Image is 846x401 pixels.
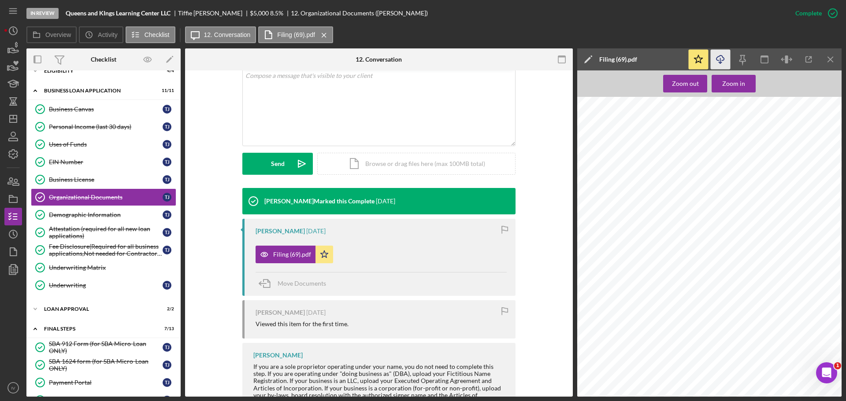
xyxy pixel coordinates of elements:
div: T J [163,175,171,184]
div: 12. Conversation [356,56,402,63]
div: T J [163,361,171,369]
button: Activity [79,26,123,43]
div: T J [163,210,171,219]
div: Underwriting [49,282,163,289]
div: Underwriting Matrix [49,264,176,271]
div: Payment Portal [49,379,163,386]
a: Demographic InformationTJ [31,206,176,224]
div: Attestation (required for all new loan applications) [49,225,163,239]
a: Personal Income (last 30 days)TJ [31,118,176,136]
text: IV [11,386,15,390]
div: T J [163,158,171,166]
button: Complete [787,4,842,22]
a: SBA 912 Form (for SBA Micro-Loan ONLY)TJ [31,338,176,356]
div: Organizational Documents [49,194,163,201]
div: T J [163,281,171,290]
div: Final Steps [44,326,152,331]
div: Filing (69).pdf [599,56,637,63]
span: Move Documents [278,280,326,287]
div: Filing (69).pdf [273,251,311,258]
div: T J [163,140,171,149]
a: SBA 1624 form (for SBA Micro-Loan ONLY)TJ [31,356,176,374]
span: 1 [834,362,841,369]
button: Zoom in [712,75,756,92]
div: 12. Organizational Documents ([PERSON_NAME]) [291,10,428,17]
div: Send [271,153,285,175]
div: Checklist [91,56,116,63]
div: [PERSON_NAME] [253,352,303,359]
div: T J [163,378,171,387]
a: Fee Disclosure(Required for all business applications,Not needed for Contractor loans)TJ [31,241,176,259]
div: T J [163,193,171,202]
div: Eligibility [44,68,152,74]
button: Zoom out [663,75,707,92]
div: T J [163,105,171,114]
div: Tiffie [PERSON_NAME] [178,10,250,17]
div: Uses of Funds [49,141,163,148]
div: 4 / 4 [158,68,174,74]
div: [PERSON_NAME] [256,228,305,235]
a: Uses of FundsTJ [31,136,176,153]
div: 8.5 % [270,10,283,17]
button: Send [242,153,313,175]
label: Filing (69).pdf [277,31,315,38]
div: Business License [49,176,163,183]
label: Activity [98,31,117,38]
label: Checklist [145,31,170,38]
div: 11 / 11 [158,88,174,93]
div: Loan Approval [44,306,152,312]
div: T J [163,246,171,254]
div: Fee Disclosure(Required for all business applications,Not needed for Contractor loans) [49,243,163,257]
label: 12. Conversation [204,31,251,38]
div: Zoom in [722,75,745,92]
div: 7 / 13 [158,326,174,331]
a: Payment PortalTJ [31,374,176,391]
div: EIN Number [49,158,163,166]
a: Attestation (required for all new loan applications)TJ [31,224,176,241]
div: 2 / 2 [158,306,174,312]
button: Overview [26,26,77,43]
time: 2025-09-04 16:34 [306,228,326,235]
a: EIN NumberTJ [31,153,176,171]
time: 2025-09-04 16:35 [376,198,395,205]
iframe: Intercom live chat [816,362,837,383]
a: Business LicenseTJ [31,171,176,188]
div: In Review [26,8,59,19]
div: Viewed this item for the first time. [256,320,349,327]
button: Move Documents [256,272,335,294]
button: IV [4,379,22,397]
div: Complete [795,4,822,22]
button: Filing (69).pdf [256,246,333,263]
div: T J [163,228,171,237]
div: SBA 1624 form (for SBA Micro-Loan ONLY) [49,358,163,372]
b: Queens and KIngs Learning Center LLC [66,10,171,17]
div: SBA 912 Form (for SBA Micro-Loan ONLY) [49,340,163,354]
time: 2025-09-04 14:44 [306,309,326,316]
a: UnderwritingTJ [31,276,176,294]
span: $5,000 [250,9,269,17]
a: Organizational DocumentsTJ [31,188,176,206]
div: T J [163,122,171,131]
div: Demographic Information [49,211,163,218]
label: Overview [45,31,71,38]
div: T J [163,343,171,352]
button: Checklist [126,26,175,43]
a: Business CanvasTJ [31,100,176,118]
button: 12. Conversation [185,26,256,43]
div: Personal Income (last 30 days) [49,123,163,130]
div: BUSINESS LOAN APPLICATION [44,88,152,93]
div: [PERSON_NAME] Marked this Complete [264,198,375,205]
button: Filing (69).pdf [258,26,333,43]
div: Zoom out [672,75,699,92]
div: Business Canvas [49,106,163,113]
div: [PERSON_NAME] [256,309,305,316]
a: Underwriting Matrix [31,259,176,276]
